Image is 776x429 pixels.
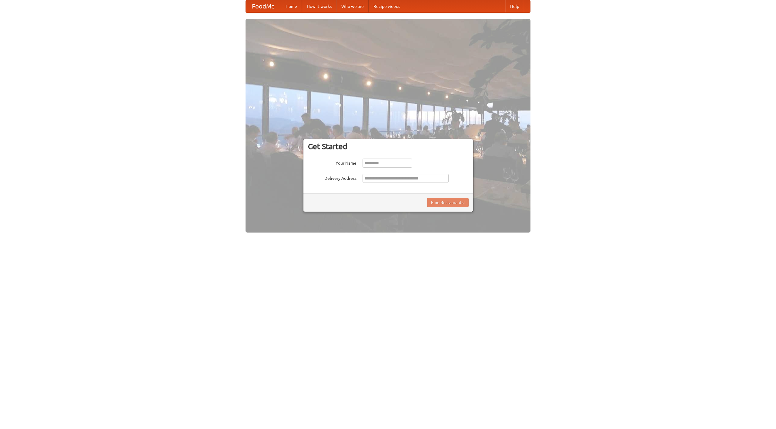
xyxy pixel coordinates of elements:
a: Home [281,0,302,12]
a: Recipe videos [369,0,405,12]
a: Who we are [336,0,369,12]
label: Your Name [308,159,356,166]
a: Help [505,0,524,12]
a: FoodMe [246,0,281,12]
h3: Get Started [308,142,469,151]
label: Delivery Address [308,174,356,181]
a: How it works [302,0,336,12]
button: Find Restaurants! [427,198,469,207]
